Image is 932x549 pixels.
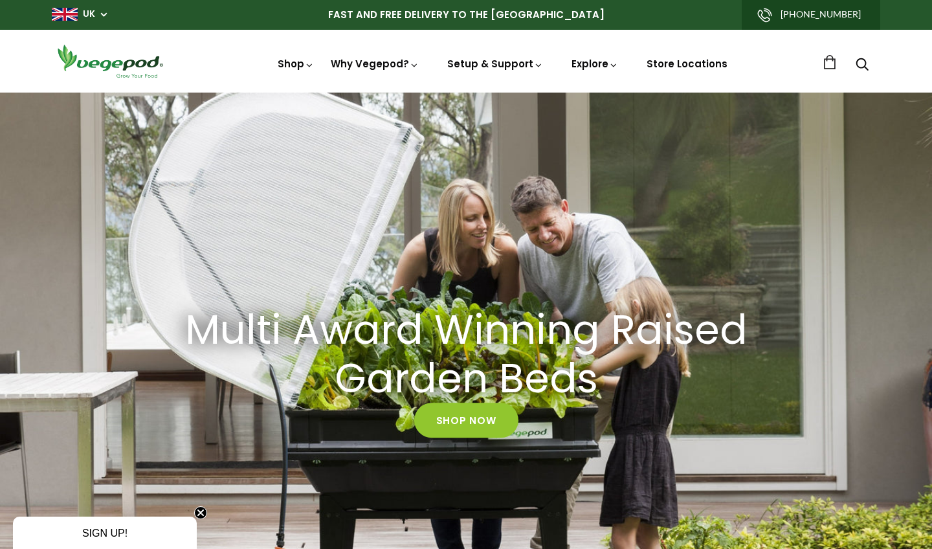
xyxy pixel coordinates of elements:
a: Setup & Support [447,57,543,71]
a: Search [856,59,869,73]
a: Shop [278,57,314,71]
a: Explore [571,57,618,71]
div: SIGN UP!Close teaser [13,517,197,549]
a: Why Vegepod? [331,57,419,71]
img: Vegepod [52,43,168,80]
a: UK [83,8,95,21]
a: Store Locations [647,57,727,71]
h2: Multi Award Winning Raised Garden Beds [175,306,757,403]
button: Close teaser [194,506,207,519]
span: SIGN UP! [82,528,128,539]
a: Shop Now [414,403,518,438]
a: Multi Award Winning Raised Garden Beds [159,306,773,403]
img: gb_large.png [52,8,78,21]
